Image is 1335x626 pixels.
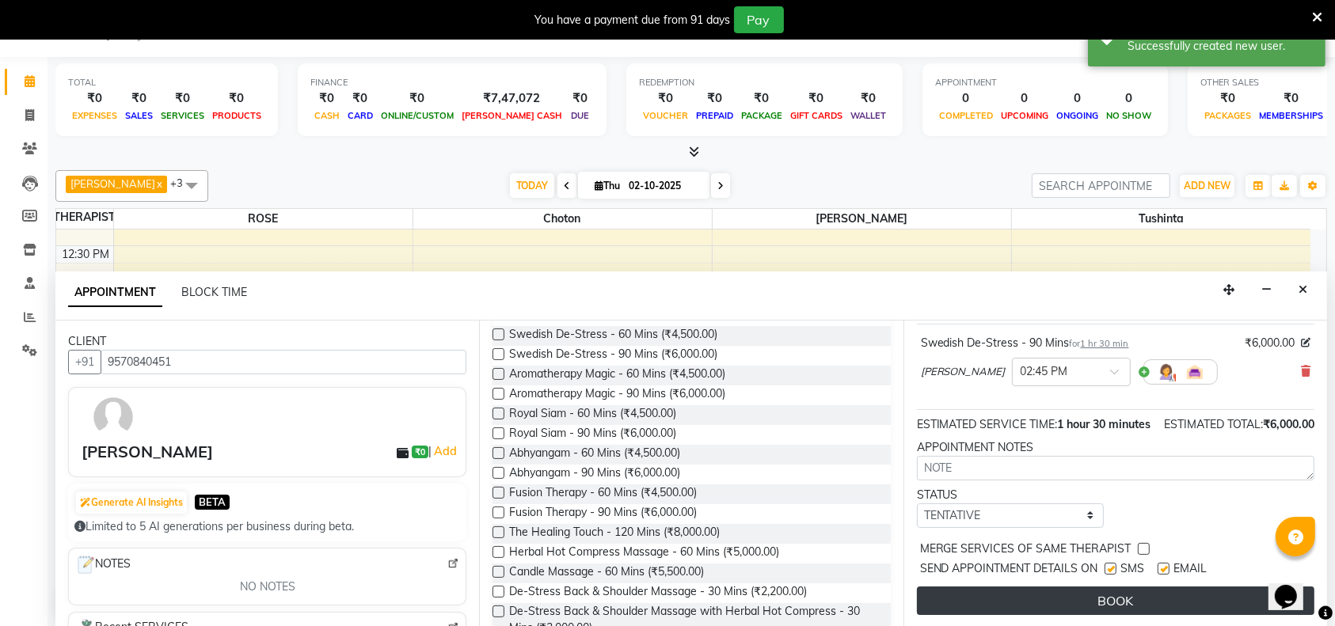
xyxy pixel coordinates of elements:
[509,405,676,425] span: Royal Siam - 60 Mins (₹4,500.00)
[920,560,1098,580] span: SEND APPOINTMENT DETAILS ON
[82,440,213,464] div: [PERSON_NAME]
[428,442,459,461] span: |
[997,110,1052,121] span: UPCOMING
[56,209,113,226] div: THERAPIST
[121,110,157,121] span: SALES
[157,110,208,121] span: SERVICES
[566,89,594,108] div: ₹0
[240,579,295,595] span: NO NOTES
[1180,175,1234,197] button: ADD NEW
[1012,209,1311,229] span: tushinta
[157,89,208,108] div: ₹0
[344,89,377,108] div: ₹0
[114,209,413,229] span: ROSE
[1184,180,1230,192] span: ADD NEW
[1052,110,1102,121] span: ONGOING
[920,541,1132,560] span: MERGE SERVICES OF SAME THERAPIST
[413,209,712,229] span: choton
[68,89,121,108] div: ₹0
[509,563,704,583] span: Candle Massage - 60 Mins (₹5,500.00)
[1070,338,1129,349] small: for
[509,484,697,504] span: Fusion Therapy - 60 Mins (₹4,500.00)
[310,89,344,108] div: ₹0
[1301,338,1310,347] i: Edit price
[734,6,784,33] button: Pay
[509,425,676,445] span: Royal Siam - 90 Mins (₹6,000.00)
[737,110,786,121] span: PACKAGE
[1052,89,1102,108] div: 0
[1157,362,1176,381] img: Hairdresser.png
[921,335,1129,351] div: Swedish De-Stress - 90 Mins
[509,524,720,544] span: The Healing Touch - 120 Mins (₹8,000.00)
[1263,417,1314,431] span: ₹6,000.00
[510,173,554,198] span: TODAY
[377,110,458,121] span: ONLINE/CUSTOM
[997,89,1052,108] div: 0
[591,180,624,192] span: Thu
[624,174,703,198] input: 2025-10-02
[208,110,265,121] span: PRODUCTS
[155,177,162,190] a: x
[935,110,997,121] span: COMPLETED
[535,12,731,28] div: You have a payment due from 91 days
[75,555,131,575] span: NOTES
[74,518,460,535] div: Limited to 5 AI generations per business during beta.
[90,394,136,440] img: avatar
[692,89,737,108] div: ₹0
[458,110,566,121] span: [PERSON_NAME] CASH
[846,110,890,121] span: WALLET
[68,110,121,121] span: EXPENSES
[1174,560,1208,580] span: EMAIL
[786,89,846,108] div: ₹0
[310,110,344,121] span: CASH
[432,442,459,461] a: Add
[1102,89,1155,108] div: 0
[68,350,101,374] button: +91
[344,110,377,121] span: CARD
[737,89,786,108] div: ₹0
[509,385,725,405] span: Aromatherapy Magic - 90 Mins (₹6,000.00)
[1255,110,1327,121] span: MEMBERSHIPS
[935,76,1155,89] div: APPOINTMENT
[59,246,113,263] div: 12:30 PM
[509,445,680,465] span: Abhyangam - 60 Mins (₹4,500.00)
[68,76,265,89] div: TOTAL
[458,89,566,108] div: ₹7,47,072
[1032,173,1170,198] input: SEARCH APPOINTMENT
[917,417,1058,431] span: ESTIMATED SERVICE TIME:
[68,279,162,307] span: APPOINTMENT
[639,76,890,89] div: REDEMPTION
[509,326,717,346] span: Swedish De-Stress - 60 Mins (₹4,500.00)
[1128,38,1314,55] div: Successfully created new user.
[1268,563,1319,610] iframe: chat widget
[1185,362,1204,381] img: Interior.png
[412,446,428,458] span: ₹0
[181,285,247,299] span: BLOCK TIME
[917,586,1314,615] button: BOOK
[170,176,195,189] span: +3
[567,110,593,121] span: DUE
[846,89,890,108] div: ₹0
[1058,417,1151,431] span: 1 hour 30 minutes
[377,89,458,108] div: ₹0
[713,209,1011,229] span: [PERSON_NAME]
[935,89,997,108] div: 0
[509,366,725,385] span: Aromatherapy Magic - 60 Mins (₹4,500.00)
[921,364,1006,380] span: [PERSON_NAME]
[509,465,680,484] span: Abhyangam - 90 Mins (₹6,000.00)
[70,177,155,190] span: [PERSON_NAME]
[509,544,779,563] span: Herbal Hot Compress Massage - 60 Mins (₹5,000.00)
[917,487,1104,503] div: STATUS
[1291,278,1314,302] button: Close
[195,495,230,510] span: BETA
[1102,110,1155,121] span: NO SHOW
[639,89,692,108] div: ₹0
[68,333,466,350] div: CLIENT
[1200,110,1255,121] span: PACKAGES
[509,504,697,524] span: Fusion Therapy - 90 Mins (₹6,000.00)
[509,346,717,366] span: Swedish De-Stress - 90 Mins (₹6,000.00)
[208,89,265,108] div: ₹0
[101,350,466,374] input: SEARCH BY NAME/MOBILE/EMAIL/CODE
[76,491,187,514] button: Generate AI Insights
[1121,560,1145,580] span: SMS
